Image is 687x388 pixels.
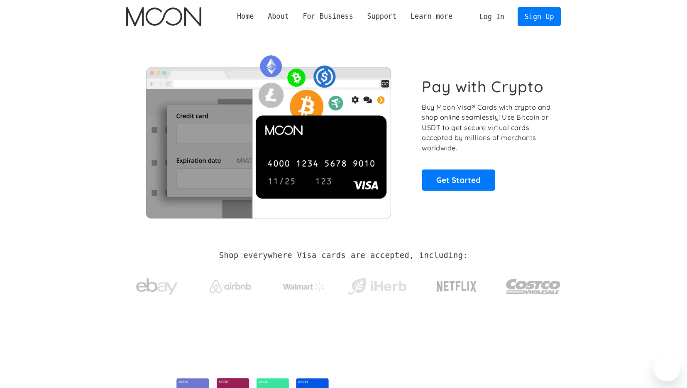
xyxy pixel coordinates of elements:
[518,7,561,26] a: Sign Up
[268,11,289,22] div: About
[506,271,561,302] img: Costco
[296,11,360,22] div: For Business
[436,276,477,297] img: Netflix
[506,263,561,306] a: Costco
[422,77,544,96] h1: Pay with Crypto
[422,102,552,153] p: Buy Moon Visa® Cards with crypto and shop online seamlessly! Use Bitcoin or USDT to get secure vi...
[126,265,188,304] a: ebay
[411,11,452,22] div: Learn more
[199,272,261,297] a: Airbnb
[367,11,396,22] div: Support
[126,7,201,26] a: home
[422,169,495,190] a: Get Started
[346,276,408,297] img: iHerb
[283,282,325,292] img: Walmart
[210,280,251,293] img: Airbnb
[360,11,403,22] div: Support
[346,268,408,302] a: iHerb
[403,11,460,22] div: Learn more
[472,7,511,26] a: Log In
[261,11,296,22] div: About
[230,11,261,22] a: Home
[126,7,201,26] img: Moon Logo
[136,274,178,300] img: ebay
[126,49,411,218] img: Moon Cards let you spend your crypto anywhere Visa is accepted.
[420,268,494,301] a: Netflix
[654,355,680,381] iframe: Pulsante per aprire la finestra di messaggistica
[303,11,353,22] div: For Business
[219,251,468,260] h2: Shop everywhere Visa cards are accepted, including:
[273,273,335,296] a: Walmart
